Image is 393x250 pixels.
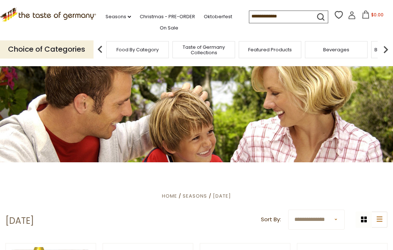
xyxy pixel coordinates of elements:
[378,42,393,57] img: next arrow
[160,24,178,32] a: On Sale
[106,13,131,21] a: Seasons
[204,13,232,21] a: Oktoberfest
[323,47,349,52] a: Beverages
[140,13,195,21] a: Christmas - PRE-ORDER
[371,12,384,18] span: $0.00
[261,215,281,224] label: Sort By:
[248,47,292,52] a: Featured Products
[162,193,177,199] a: Home
[116,47,159,52] a: Food By Category
[183,193,207,199] a: Seasons
[357,11,388,21] button: $0.00
[5,215,34,226] h1: [DATE]
[175,44,233,55] a: Taste of Germany Collections
[93,42,107,57] img: previous arrow
[213,193,231,199] a: [DATE]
